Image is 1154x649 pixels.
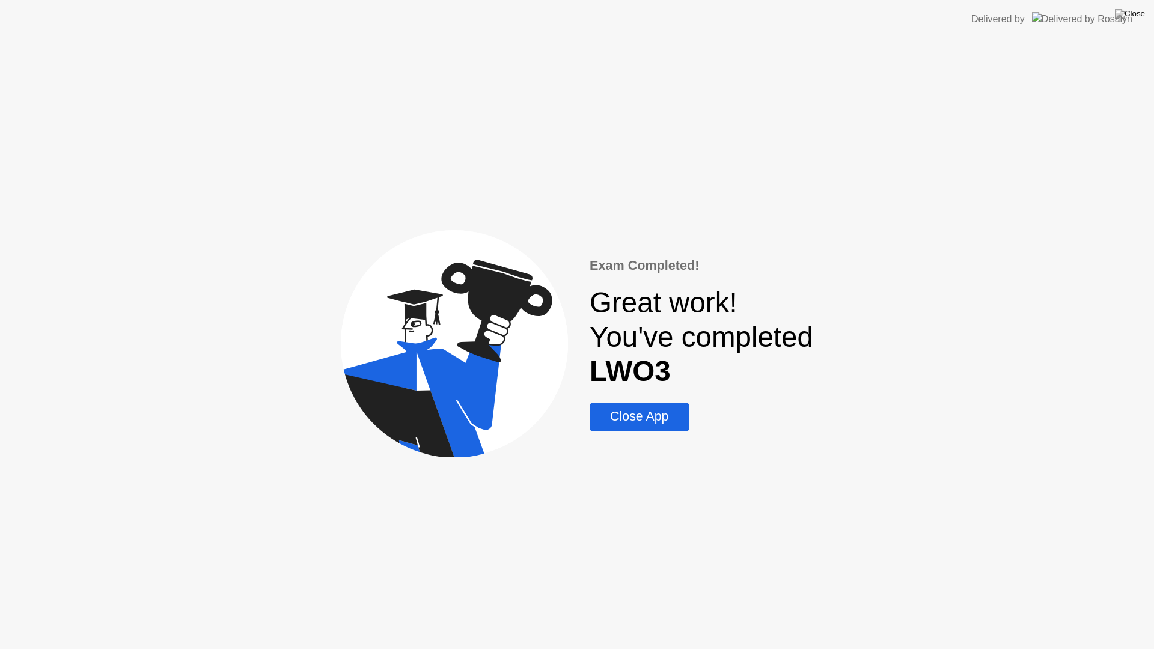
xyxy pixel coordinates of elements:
button: Close App [590,403,689,431]
div: Great work! You've completed [590,285,813,388]
div: Close App [593,409,685,424]
b: LWO3 [590,355,671,387]
img: Close [1115,9,1145,19]
img: Delivered by Rosalyn [1032,12,1132,26]
div: Delivered by [971,12,1025,26]
div: Exam Completed! [590,256,813,275]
